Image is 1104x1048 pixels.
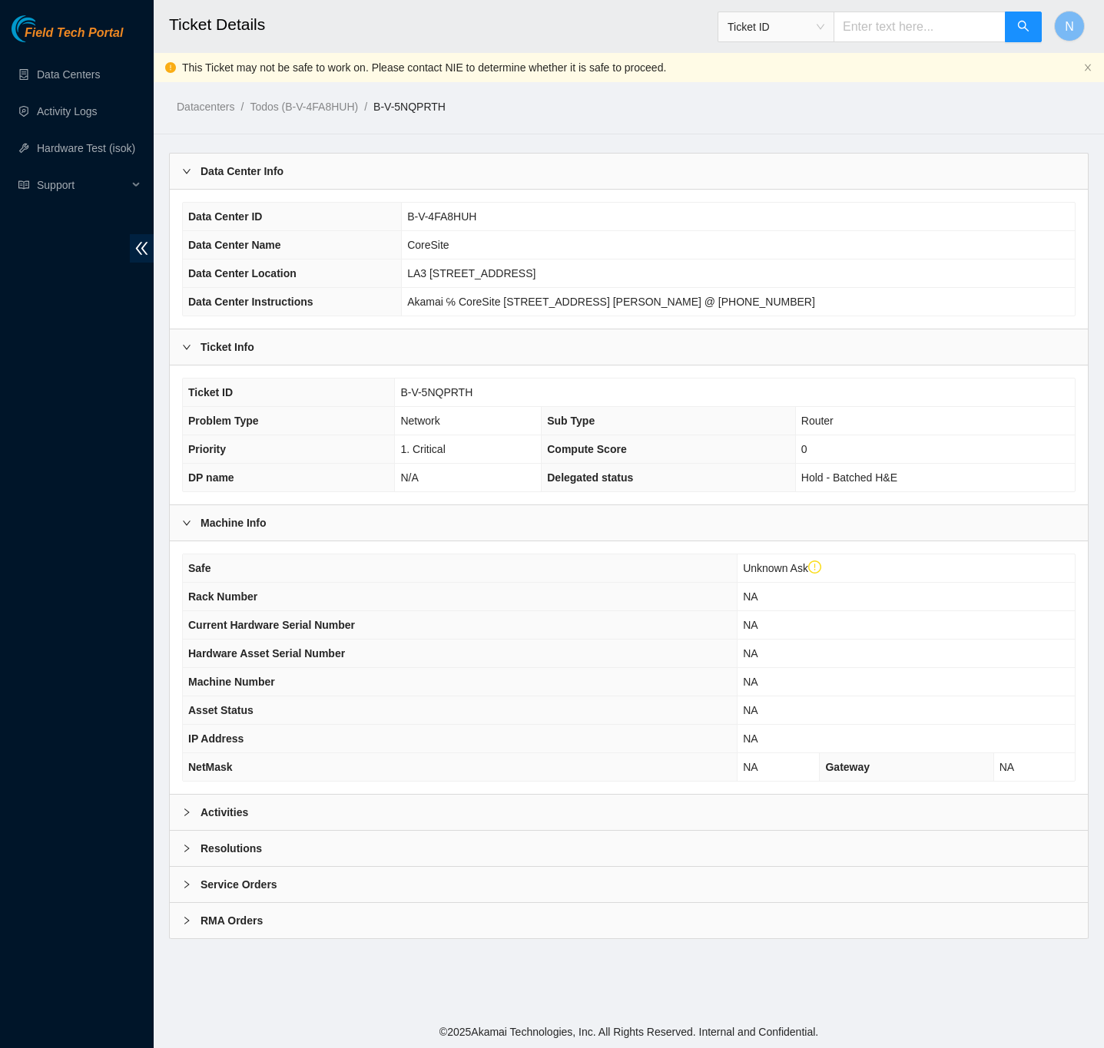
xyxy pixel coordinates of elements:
[834,12,1006,42] input: Enter text here...
[170,329,1088,365] div: Ticket Info
[743,761,758,773] span: NA
[188,267,297,279] span: Data Center Location
[201,514,267,531] b: Machine Info
[37,142,135,154] a: Hardware Test (isok)
[743,704,758,716] span: NA
[1054,11,1085,41] button: N
[801,471,897,484] span: Hold - Batched H&E
[37,68,100,81] a: Data Centers
[18,180,29,190] span: read
[188,647,345,660] span: Hardware Asset Serial Number
[364,101,367,113] span: /
[188,239,281,251] span: Data Center Name
[188,386,233,398] span: Ticket ID
[170,154,1088,189] div: Data Center Info
[201,163,283,180] b: Data Center Info
[170,867,1088,902] div: Service Orders
[182,880,191,889] span: right
[201,912,263,929] b: RMA Orders
[373,101,446,113] a: B-V-5NQPRTH
[188,704,254,716] span: Asset Status
[1005,12,1042,42] button: search
[201,840,262,857] b: Resolutions
[801,415,834,427] span: Router
[170,903,1088,938] div: RMA Orders
[743,619,758,631] span: NA
[400,415,439,427] span: Network
[188,296,313,308] span: Data Center Instructions
[728,15,824,38] span: Ticket ID
[1065,17,1074,36] span: N
[182,342,191,352] span: right
[400,386,472,398] span: B-V-5NQPRTH
[743,562,821,574] span: Unknown Ask
[12,28,123,48] a: Akamai TechnologiesField Tech Portal
[400,443,445,455] span: 1. Critical
[182,844,191,853] span: right
[1017,20,1029,35] span: search
[170,505,1088,541] div: Machine Info
[188,562,211,574] span: Safe
[1083,63,1092,73] button: close
[250,101,358,113] a: Todos (B-V-4FA8HUH)
[407,210,476,223] span: B-V-4FA8HUH
[1083,63,1092,72] span: close
[743,732,758,745] span: NA
[188,619,355,631] span: Current Hardware Serial Number
[547,471,633,484] span: Delegated status
[201,876,277,893] b: Service Orders
[743,647,758,660] span: NA
[407,239,449,251] span: CoreSite
[182,916,191,925] span: right
[182,167,191,176] span: right
[154,1016,1104,1048] footer: © 2025 Akamai Technologies, Inc. All Rights Reserved. Internal and Confidential.
[407,267,535,279] span: LA3 [STREET_ADDRESS]
[37,105,98,117] a: Activity Logs
[188,210,262,223] span: Data Center ID
[547,415,595,427] span: Sub Type
[188,443,226,455] span: Priority
[170,795,1088,830] div: Activities
[188,676,275,688] span: Machine Number
[240,101,244,113] span: /
[201,804,248,821] b: Activities
[743,676,758,688] span: NA
[130,234,154,263] span: double-left
[188,761,233,773] span: NetMask
[182,808,191,817] span: right
[37,170,128,200] span: Support
[743,590,758,603] span: NA
[25,26,123,41] span: Field Tech Portal
[12,15,78,42] img: Akamai Technologies
[801,443,807,455] span: 0
[1000,761,1014,773] span: NA
[188,415,259,427] span: Problem Type
[547,443,626,455] span: Compute Score
[177,101,234,113] a: Datacenters
[188,471,234,484] span: DP name
[400,471,418,484] span: N/A
[825,761,870,773] span: Gateway
[201,339,254,355] b: Ticket Info
[188,590,257,603] span: Rack Number
[188,732,244,745] span: IP Address
[170,831,1088,866] div: Resolutions
[808,560,822,574] span: exclamation-circle
[407,296,815,308] span: Akamai ℅ CoreSite [STREET_ADDRESS] [PERSON_NAME] @ [PHONE_NUMBER]
[182,518,191,527] span: right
